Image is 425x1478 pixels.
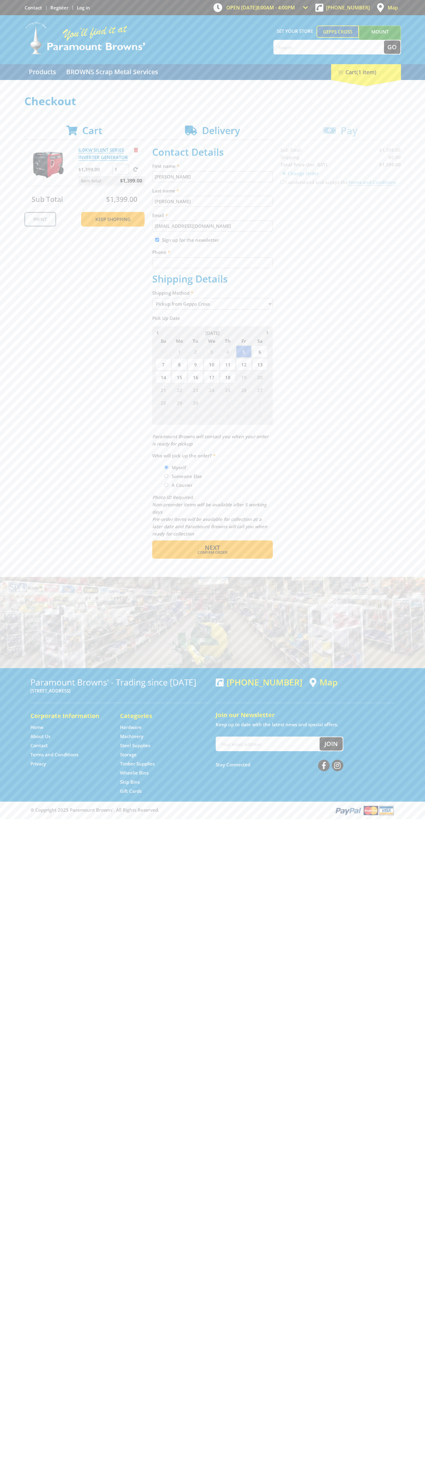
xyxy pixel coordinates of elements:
[204,384,219,396] span: 24
[236,384,252,396] span: 26
[356,68,376,76] span: (1 item)
[188,371,203,383] span: 16
[30,733,50,740] a: Go to the About Us page
[170,471,204,481] label: Someone Else
[30,724,43,730] a: Go to the Home page
[310,677,338,687] a: View a map of Gepps Cross location
[236,397,252,409] span: 3
[205,330,220,336] span: [DATE]
[252,397,268,409] span: 4
[134,147,138,153] a: Remove from cart
[50,5,68,11] a: Go to the registration page
[156,384,171,396] span: 21
[82,124,102,137] span: Cart
[204,345,219,358] span: 3
[216,737,320,751] input: Your email address
[62,64,163,80] a: Go to the BROWNS Scrap Metal Services page
[188,358,203,370] span: 9
[220,358,235,370] span: 11
[156,371,171,383] span: 14
[156,358,171,370] span: 7
[220,409,235,422] span: 9
[320,737,343,751] button: Join
[32,194,63,204] span: Sub Total
[172,409,187,422] span: 6
[120,176,142,185] span: $1,399.00
[172,384,187,396] span: 22
[30,761,46,767] a: Go to the Privacy page
[236,371,252,383] span: 19
[257,4,295,11] span: 8:00am - 4:00pm
[120,761,155,767] a: Go to the Timber Supplies page
[216,677,302,687] div: [PHONE_NUMBER]
[205,543,220,552] span: Next
[384,40,400,54] button: Go
[156,397,171,409] span: 28
[165,551,260,554] span: Confirm order
[152,540,273,559] button: Next Confirm order
[77,5,90,11] a: Log in
[106,194,137,204] span: $1,399.00
[252,358,268,370] span: 13
[152,298,273,310] select: Please select a shipping method.
[152,273,273,285] h2: Shipping Details
[204,358,219,370] span: 10
[252,384,268,396] span: 27
[152,162,273,170] label: First name
[188,397,203,409] span: 30
[252,409,268,422] span: 11
[317,26,359,38] a: Gepps Cross
[24,64,60,80] a: Go to the Products page
[78,176,145,185] p: Item total:
[204,397,219,409] span: 1
[172,358,187,370] span: 8
[30,712,108,720] h5: Corporate Information
[120,742,150,749] a: Go to the Steel Supplies page
[220,345,235,358] span: 4
[216,711,395,719] h5: Join our Newsletter
[24,95,401,107] h1: Checkout
[152,257,273,268] input: Please enter your telephone number.
[152,289,273,297] label: Shipping Method
[152,433,268,447] em: Paramount Browns will contact you when your order is ready for pickup
[81,212,145,227] a: Keep Shopping
[24,212,56,227] a: Print
[172,345,187,358] span: 1
[252,345,268,358] span: 6
[188,384,203,396] span: 23
[152,187,273,194] label: Last name
[220,337,235,345] span: Th
[236,358,252,370] span: 12
[152,220,273,231] input: Please enter your email address.
[164,474,168,478] input: Please select who will pick up the order.
[170,462,188,473] label: Myself
[152,314,273,322] label: Pick Up Date
[25,5,42,11] a: Go to the Contact page
[152,171,273,182] input: Please enter your first name.
[120,724,142,730] a: Go to the Hardware page
[24,805,401,816] div: ® Copyright 2025 Paramount Browns'. All Rights Reserved.
[120,733,143,740] a: Go to the Machinery page
[359,26,401,49] a: Mount [PERSON_NAME]
[164,483,168,487] input: Please select who will pick up the order.
[236,337,252,345] span: Fr
[170,480,194,490] label: A Courier
[172,337,187,345] span: Mo
[220,371,235,383] span: 18
[204,409,219,422] span: 8
[120,712,197,720] h5: Categories
[202,124,240,137] span: Delivery
[30,751,78,758] a: Go to the Terms and Conditions page
[30,677,210,687] h3: Paramount Browns' - Trading since [DATE]
[162,237,219,243] label: Sign up for the newsletter
[188,409,203,422] span: 7
[204,371,219,383] span: 17
[78,147,128,161] a: 6.0KW SILENT SERIES INVERTER GENERATOR
[24,21,146,55] img: Paramount Browns'
[226,4,295,11] span: OPEN [DATE]
[120,788,142,794] a: Go to the Gift Cards page
[30,146,67,183] img: 6.0KW SILENT SERIES INVERTER GENERATOR
[30,742,48,749] a: Go to the Contact page
[120,770,149,776] a: Go to the Wheelie Bins page
[152,212,273,219] label: Email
